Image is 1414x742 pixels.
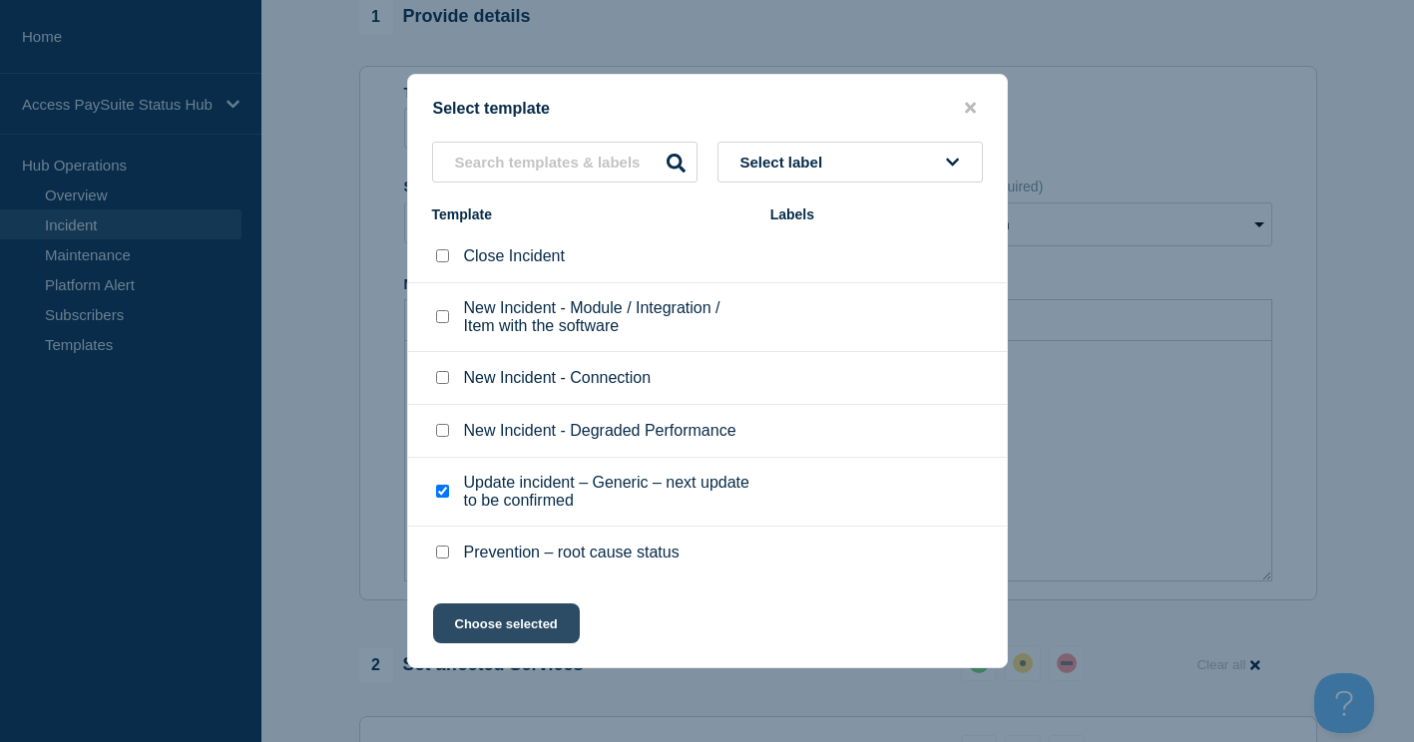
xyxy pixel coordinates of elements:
div: Template [432,206,750,222]
button: Select label [717,142,983,183]
button: Choose selected [433,603,580,643]
div: Select template [408,99,1007,118]
input: Update incident – Generic – next update to be confirmed checkbox [436,485,449,498]
div: Labels [770,206,983,222]
p: New Incident - Connection [464,369,652,387]
span: Select label [740,154,831,171]
p: New Incident - Module / Integration / Item with the software [464,299,750,335]
button: close button [959,99,982,118]
p: Update incident – Generic – next update to be confirmed [464,474,750,510]
p: Prevention – root cause status [464,544,680,561]
input: Prevention – root cause status checkbox [436,546,449,558]
input: New Incident - Degraded Performance checkbox [436,424,449,437]
input: New Incident - Module / Integration / Item with the software checkbox [436,310,449,323]
input: Search templates & labels [432,142,698,183]
input: New Incident - Connection checkbox [436,371,449,384]
p: Close Incident [464,247,565,265]
p: New Incident - Degraded Performance [464,422,736,440]
input: Close Incident checkbox [436,249,449,262]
